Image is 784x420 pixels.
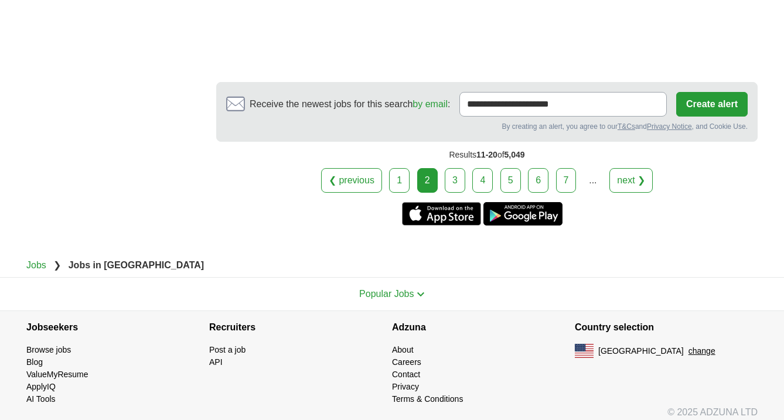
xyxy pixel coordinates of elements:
[321,168,382,193] a: ❮ previous
[575,311,758,344] h4: Country selection
[26,345,71,354] a: Browse jobs
[581,169,605,192] div: ...
[575,344,594,358] img: US flag
[26,260,46,270] a: Jobs
[209,357,223,367] a: API
[417,168,438,193] div: 2
[226,121,748,132] div: By creating an alert, you agree to our and , and Cookie Use.
[69,260,204,270] strong: Jobs in [GEOGRAPHIC_DATA]
[618,122,635,131] a: T&Cs
[598,345,684,357] span: [GEOGRAPHIC_DATA]
[647,122,692,131] a: Privacy Notice
[26,394,56,404] a: AI Tools
[26,370,88,379] a: ValueMyResume
[472,168,493,193] a: 4
[445,168,465,193] a: 3
[688,345,715,357] button: change
[392,370,420,379] a: Contact
[392,345,414,354] a: About
[528,168,548,193] a: 6
[216,142,758,168] div: Results of
[483,202,563,226] a: Get the Android app
[359,289,414,299] span: Popular Jobs
[53,260,61,270] span: ❯
[476,150,497,159] span: 11-20
[676,92,748,117] button: Create alert
[609,168,653,193] a: next ❯
[392,382,419,391] a: Privacy
[250,97,450,111] span: Receive the newest jobs for this search :
[500,168,521,193] a: 5
[392,357,421,367] a: Careers
[556,168,577,193] a: 7
[26,357,43,367] a: Blog
[209,345,246,354] a: Post a job
[402,202,481,226] a: Get the iPhone app
[392,394,463,404] a: Terms & Conditions
[413,99,448,109] a: by email
[26,382,56,391] a: ApplyIQ
[505,150,525,159] span: 5,049
[389,168,410,193] a: 1
[417,292,425,297] img: toggle icon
